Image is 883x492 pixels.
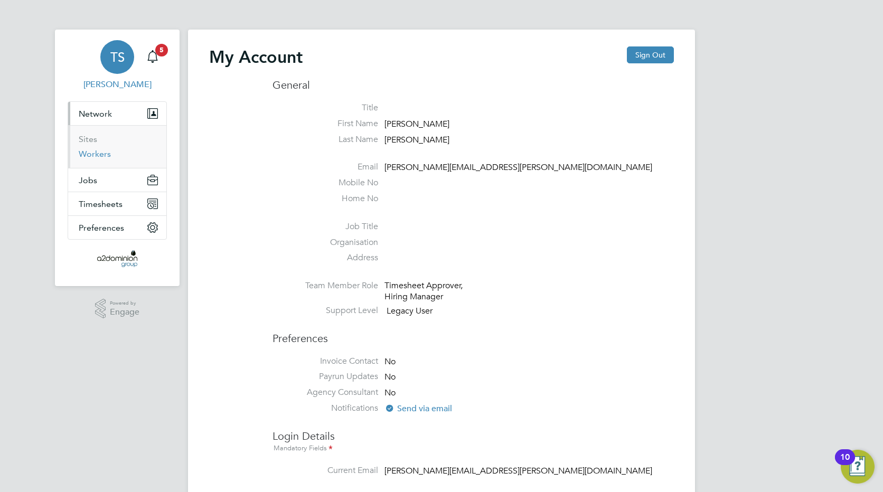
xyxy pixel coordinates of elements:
h3: General [273,78,674,92]
span: Engage [110,308,139,317]
span: [PERSON_NAME] [384,135,449,145]
div: Timesheet Approver, Hiring Manager [384,280,485,302]
span: No [384,356,396,367]
h3: Login Details [273,419,674,455]
span: Tracey Shearman [68,78,167,91]
span: Jobs [79,175,97,185]
span: Network [79,109,112,119]
label: Organisation [273,237,378,248]
a: 5 [142,40,163,74]
label: Team Member Role [273,280,378,291]
span: [PERSON_NAME][EMAIL_ADDRESS][PERSON_NAME][DOMAIN_NAME] [384,163,652,173]
div: Mandatory Fields [273,443,674,455]
button: Preferences [68,216,166,239]
h3: Preferences [273,321,674,345]
a: Sites [79,134,97,144]
span: [PERSON_NAME] [384,119,449,129]
label: Last Name [273,134,378,145]
label: Title [273,102,378,113]
a: TS[PERSON_NAME] [68,40,167,91]
span: No [384,372,396,383]
span: No [384,387,396,398]
span: Preferences [79,223,124,233]
div: 10 [840,457,850,471]
span: Powered by [110,299,139,308]
button: Jobs [68,168,166,192]
label: First Name [273,118,378,129]
label: Mobile No [273,177,378,188]
button: Sign Out [627,46,674,63]
a: Go to home page [68,250,167,267]
span: Timesheets [79,199,123,209]
label: Agency Consultant [273,387,378,398]
button: Network [68,102,166,125]
label: Payrun Updates [273,371,378,382]
h2: My Account [209,46,303,68]
label: Home No [273,193,378,204]
span: 5 [155,44,168,56]
button: Open Resource Center, 10 new notifications [841,450,875,484]
label: Address [273,252,378,263]
span: TS [110,50,125,64]
label: Email [273,162,378,173]
span: [PERSON_NAME][EMAIL_ADDRESS][PERSON_NAME][DOMAIN_NAME] [384,466,652,476]
span: Legacy User [387,306,433,316]
label: Job Title [273,221,378,232]
a: Workers [79,149,111,159]
button: Timesheets [68,192,166,215]
nav: Main navigation [55,30,180,286]
div: Network [68,125,166,168]
label: Notifications [273,403,378,414]
span: Send via email [384,403,452,414]
label: Support Level [273,305,378,316]
label: Invoice Contact [273,356,378,367]
label: Current Email [273,465,378,476]
a: Powered byEngage [95,299,140,319]
img: a2dominion-logo-retina.png [97,250,137,267]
